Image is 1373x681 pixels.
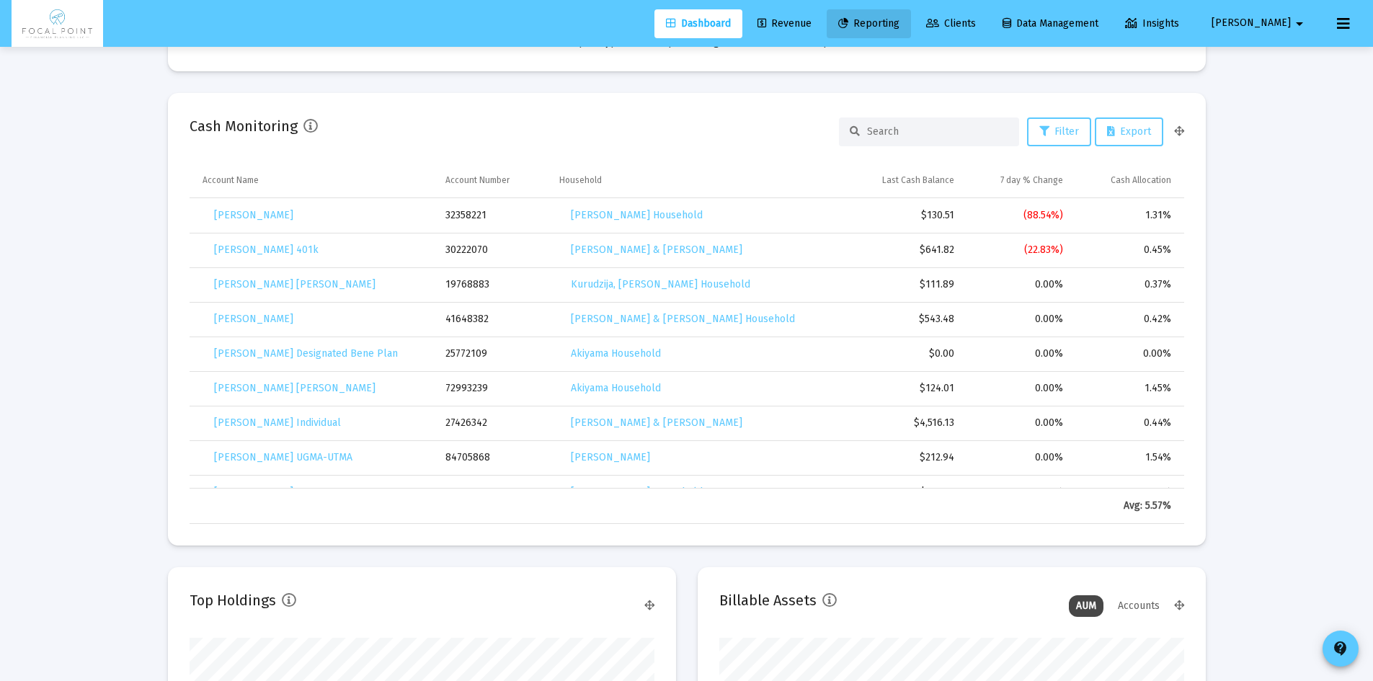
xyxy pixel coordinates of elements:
[190,589,276,612] h2: Top Holdings
[1111,595,1167,617] div: Accounts
[445,174,510,186] div: Account Number
[559,270,762,299] a: Kurudzija, [PERSON_NAME] Household
[203,478,305,507] a: [PERSON_NAME]
[845,302,964,337] td: $543.48
[214,244,319,256] span: [PERSON_NAME] 401k
[559,201,714,230] a: [PERSON_NAME] Household
[1073,198,1184,233] td: 1.31%
[1095,117,1163,146] button: Export
[845,337,964,371] td: $0.00
[974,416,1062,430] div: 0.00%
[435,164,549,198] td: Column Account Number
[435,406,549,440] td: 27426342
[559,236,754,264] a: [PERSON_NAME] & [PERSON_NAME]
[1083,499,1171,513] div: Avg: 5.57%
[1073,164,1184,198] td: Column Cash Allocation
[974,347,1062,361] div: 0.00%
[974,485,1062,499] div: 0.00%
[1125,17,1179,30] span: Insights
[214,417,341,429] span: [PERSON_NAME] Individual
[203,305,305,334] a: [PERSON_NAME]
[1073,233,1184,267] td: 0.45%
[882,174,954,186] div: Last Cash Balance
[203,443,364,472] a: [PERSON_NAME] UGMA-UTMA
[827,9,911,38] a: Reporting
[559,374,672,403] a: Akiyama Household
[559,305,807,334] a: [PERSON_NAME] & [PERSON_NAME] Household
[838,17,899,30] span: Reporting
[845,164,964,198] td: Column Last Cash Balance
[1027,117,1091,146] button: Filter
[203,374,387,403] a: [PERSON_NAME] [PERSON_NAME]
[1111,174,1171,186] div: Cash Allocation
[571,451,650,463] span: [PERSON_NAME]
[435,440,549,475] td: 84705868
[1039,125,1079,138] span: Filter
[559,409,754,437] a: [PERSON_NAME] & [PERSON_NAME]
[435,267,549,302] td: 19768883
[1212,17,1291,30] span: [PERSON_NAME]
[559,478,714,507] a: [PERSON_NAME] Household
[435,475,549,509] td: 11797998
[203,174,259,186] div: Account Name
[974,450,1062,465] div: 0.00%
[974,208,1062,223] div: (88.54%)
[1194,9,1325,37] button: [PERSON_NAME]
[654,9,742,38] a: Dashboard
[1073,475,1184,509] td: 0.31%
[719,589,817,612] h2: Billable Assets
[1107,125,1151,138] span: Export
[214,313,293,325] span: [PERSON_NAME]
[1073,337,1184,371] td: 0.00%
[1114,9,1191,38] a: Insights
[203,270,387,299] a: [PERSON_NAME] [PERSON_NAME]
[1291,9,1308,38] mat-icon: arrow_drop_down
[214,382,376,394] span: [PERSON_NAME] [PERSON_NAME]
[571,313,795,325] span: [PERSON_NAME] & [PERSON_NAME] Household
[190,115,298,138] h2: Cash Monitoring
[435,198,549,233] td: 32358221
[559,443,662,472] a: [PERSON_NAME]
[1003,17,1098,30] span: Data Management
[435,233,549,267] td: 30222070
[1073,371,1184,406] td: 1.45%
[845,440,964,475] td: $212.94
[1069,595,1103,617] div: AUM
[435,371,549,406] td: 72993239
[549,164,845,198] td: Column Household
[559,174,602,186] div: Household
[571,382,661,394] span: Akiyama Household
[974,312,1062,326] div: 0.00%
[571,209,703,221] span: [PERSON_NAME] Household
[974,277,1062,292] div: 0.00%
[571,278,750,290] span: Kurudzija, [PERSON_NAME] Household
[915,9,987,38] a: Clients
[435,337,549,371] td: 25772109
[559,339,672,368] a: Akiyama Household
[1000,174,1063,186] div: 7 day % Change
[571,347,661,360] span: Akiyama Household
[571,486,703,498] span: [PERSON_NAME] Household
[845,406,964,440] td: $4,516.13
[571,417,742,429] span: [PERSON_NAME] & [PERSON_NAME]
[1073,406,1184,440] td: 0.44%
[435,302,549,337] td: 41648382
[746,9,823,38] a: Revenue
[845,475,964,509] td: $237.79
[190,164,436,198] td: Column Account Name
[214,278,376,290] span: [PERSON_NAME] [PERSON_NAME]
[203,236,330,264] a: [PERSON_NAME] 401k
[203,409,352,437] a: [PERSON_NAME] Individual
[571,244,742,256] span: [PERSON_NAME] & [PERSON_NAME]
[845,233,964,267] td: $641.82
[1073,440,1184,475] td: 1.54%
[214,209,293,221] span: [PERSON_NAME]
[845,198,964,233] td: $130.51
[1332,640,1349,657] mat-icon: contact_support
[203,201,305,230] a: [PERSON_NAME]
[1073,267,1184,302] td: 0.37%
[867,125,1008,138] input: Search
[190,164,1184,524] div: Data grid
[964,164,1072,198] td: Column 7 day % Change
[974,381,1062,396] div: 0.00%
